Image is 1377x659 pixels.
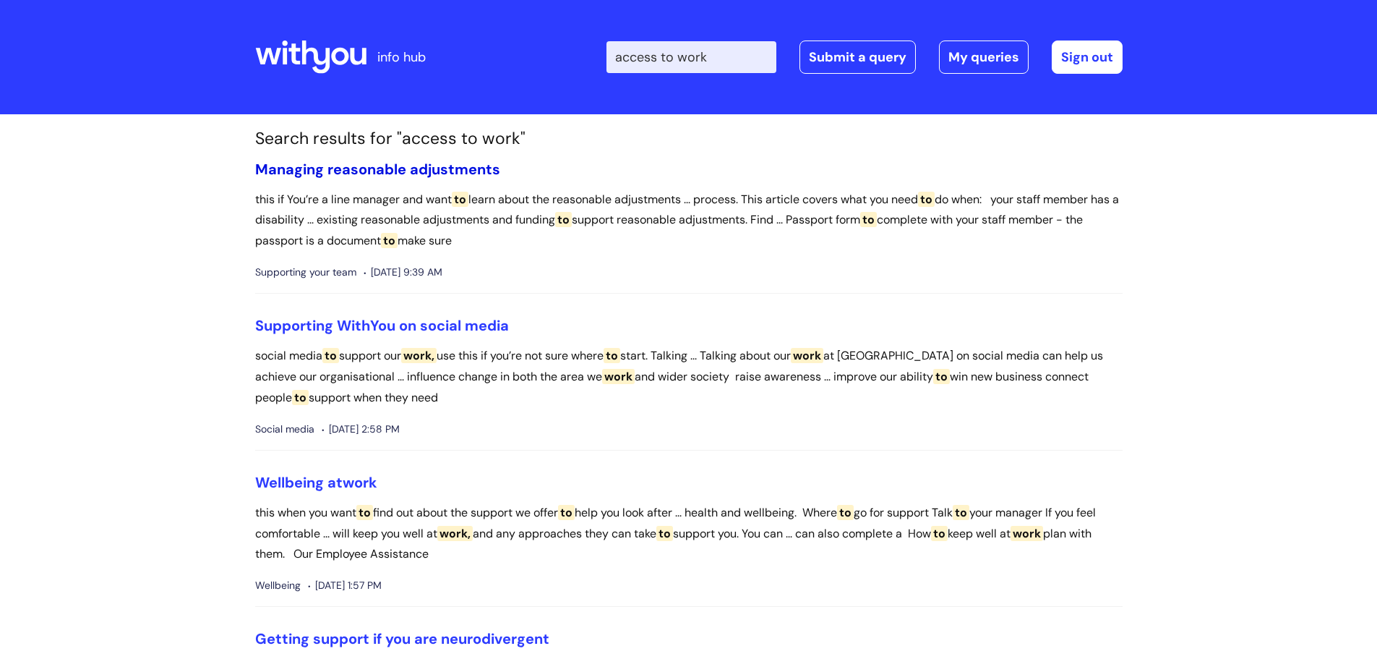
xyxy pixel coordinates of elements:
[791,348,823,363] span: work
[308,577,382,595] span: [DATE] 1:57 PM
[799,41,916,74] a: Submit a query
[918,192,935,207] span: to
[255,346,1123,408] p: social media support our use this if you’re not sure where start. Talking ... Talking about our a...
[860,212,877,227] span: to
[377,46,426,69] p: info hub
[255,263,356,281] span: Supporting your team
[255,129,1123,149] h1: Search results for "access to work"
[604,348,620,363] span: to
[656,526,673,541] span: to
[452,192,468,207] span: to
[602,369,635,384] span: work
[356,505,373,520] span: to
[255,577,301,595] span: Wellbeing
[255,420,314,438] span: Social media
[322,420,400,438] span: [DATE] 2:58 PM
[292,390,309,405] span: to
[255,503,1123,565] p: this when you want find out about the support we offer help you look after ... health and wellbei...
[255,473,377,492] a: Wellbeing atwork
[555,212,572,227] span: to
[606,41,1123,74] div: | -
[933,369,950,384] span: to
[381,233,398,248] span: to
[931,526,948,541] span: to
[953,505,969,520] span: to
[606,41,776,73] input: Search
[401,348,437,363] span: work,
[255,629,549,648] a: Getting support if you are neurodivergent
[1011,526,1043,541] span: work
[255,160,500,179] a: Managing reasonable adjustments
[558,505,575,520] span: to
[939,41,1029,74] a: My queries
[1052,41,1123,74] a: Sign out
[343,473,377,492] span: work
[255,190,1123,252] p: this if You’re a line manager and want learn about the reasonable adjustments ... process. This a...
[437,526,473,541] span: work,
[364,263,442,281] span: [DATE] 9:39 AM
[837,505,854,520] span: to
[322,348,339,363] span: to
[255,316,509,335] a: Supporting WithYou on social media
